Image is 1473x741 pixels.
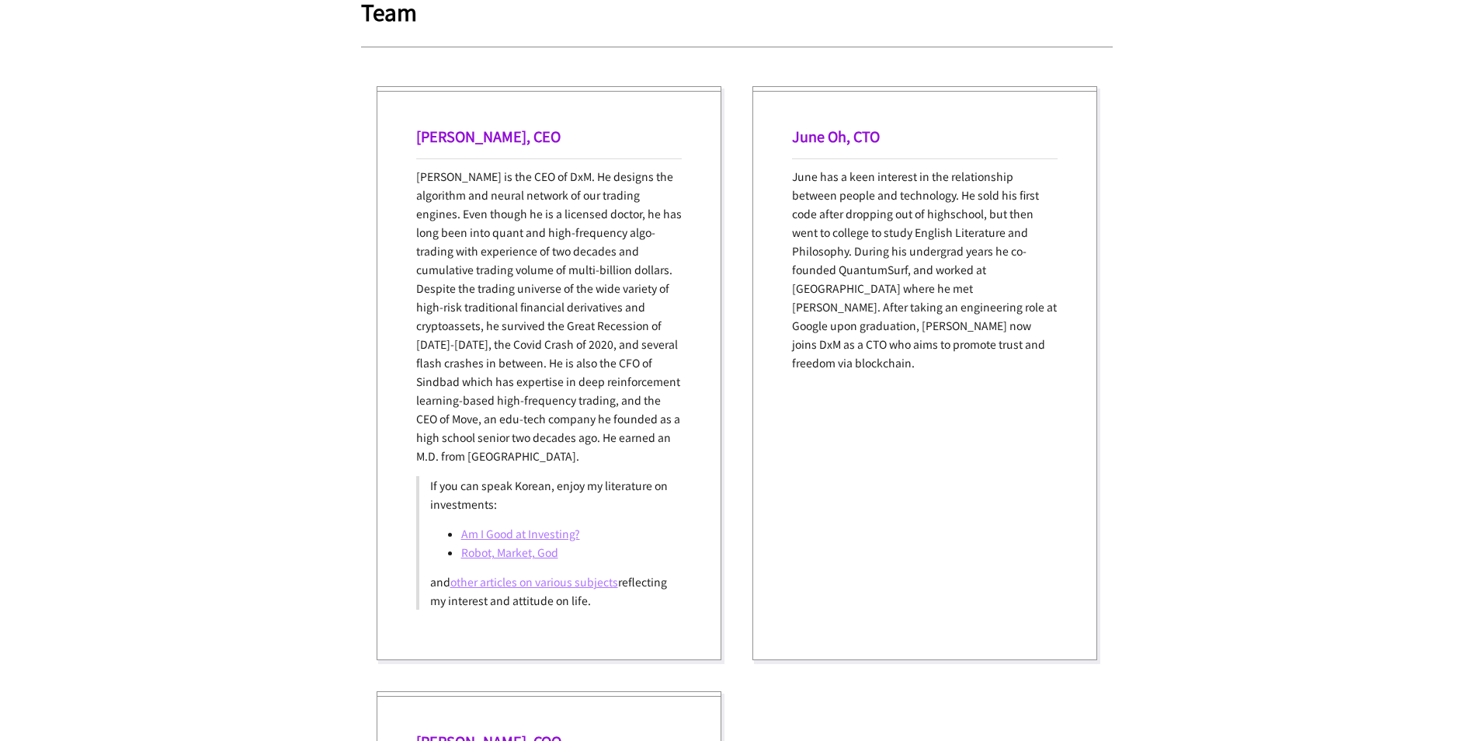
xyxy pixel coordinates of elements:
a: other articles on various subjects [450,574,618,590]
p: and reflecting my interest and attitude on life. [430,572,671,610]
p: [PERSON_NAME] is the CEO of DxM. He designs the algorithm and neural network of our trading engin... [416,167,682,465]
a: Am I Good at Investing? [461,526,580,541]
p: June has a keen interest in the relationship between people and technology. He sold his first cod... [792,167,1058,372]
p: If you can speak Korean, enjoy my literature on investments: [430,476,671,513]
h1: June Oh, CTO [792,126,1058,146]
h1: [PERSON_NAME], CEO [416,126,682,146]
a: Robot, Market, God [461,544,558,560]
